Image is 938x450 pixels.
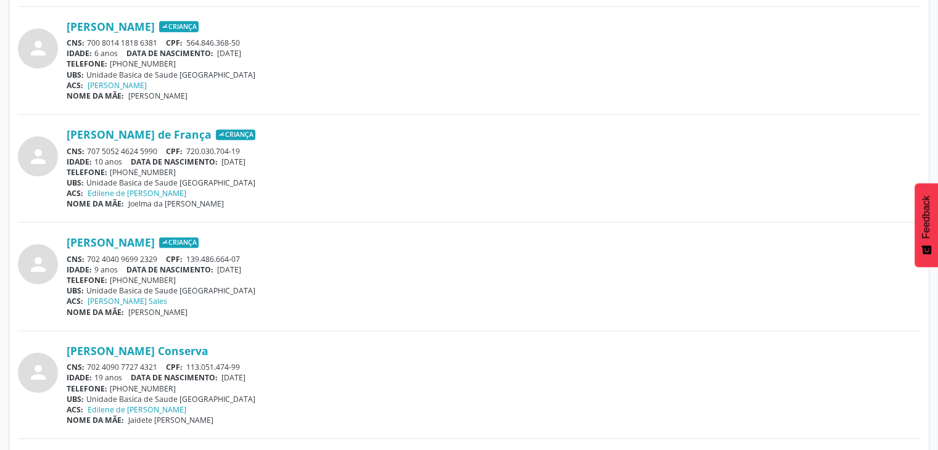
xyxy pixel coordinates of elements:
[126,264,213,275] span: DATA DE NASCIMENTO:
[67,275,920,285] div: [PHONE_NUMBER]
[67,296,83,306] span: ACS:
[221,372,245,383] span: [DATE]
[67,178,920,188] div: Unidade Basica de Saude [GEOGRAPHIC_DATA]
[67,285,84,296] span: UBS:
[921,195,932,239] span: Feedback
[67,415,124,425] span: NOME DA MÃE:
[126,48,213,59] span: DATA DE NASCIMENTO:
[166,146,183,157] span: CPF:
[67,362,920,372] div: 702 4090 7727 4321
[67,362,84,372] span: CNS:
[67,157,920,167] div: 10 anos
[216,129,255,141] span: Criança
[88,296,167,306] a: [PERSON_NAME] Sales
[88,188,186,198] a: Edilene de [PERSON_NAME]
[186,38,240,48] span: 564.846.368-50
[131,372,218,383] span: DATA DE NASCIMENTO:
[67,344,208,358] a: [PERSON_NAME] Conserva
[67,254,920,264] div: 702 4040 9699 2329
[67,383,107,394] span: TELEFONE:
[88,80,147,91] a: [PERSON_NAME]
[67,59,107,69] span: TELEFONE:
[67,48,920,59] div: 6 anos
[217,264,241,275] span: [DATE]
[67,383,920,394] div: [PHONE_NUMBER]
[67,188,83,198] span: ACS:
[27,361,49,383] i: person
[67,372,92,383] span: IDADE:
[67,178,84,188] span: UBS:
[67,372,920,383] div: 19 anos
[67,70,920,80] div: Unidade Basica de Saude [GEOGRAPHIC_DATA]
[67,80,83,91] span: ACS:
[67,157,92,167] span: IDADE:
[128,415,213,425] span: Jaidete [PERSON_NAME]
[128,307,187,317] span: [PERSON_NAME]
[166,254,183,264] span: CPF:
[159,237,199,248] span: Criança
[67,307,124,317] span: NOME DA MÃE:
[67,264,920,275] div: 9 anos
[67,254,84,264] span: CNS:
[67,264,92,275] span: IDADE:
[186,254,240,264] span: 139.486.664-07
[88,404,186,415] a: Edilene de [PERSON_NAME]
[27,145,49,168] i: person
[27,37,49,59] i: person
[67,59,920,69] div: [PHONE_NUMBER]
[67,48,92,59] span: IDADE:
[67,285,920,296] div: Unidade Basica de Saude [GEOGRAPHIC_DATA]
[67,20,155,33] a: [PERSON_NAME]
[67,235,155,249] a: [PERSON_NAME]
[166,362,183,372] span: CPF:
[67,394,920,404] div: Unidade Basica de Saude [GEOGRAPHIC_DATA]
[915,183,938,267] button: Feedback - Mostrar pesquisa
[67,38,920,48] div: 700 8014 1818 6381
[186,362,240,372] span: 113.051.474-99
[67,128,212,141] a: [PERSON_NAME] de França
[128,198,224,209] span: Joelma da [PERSON_NAME]
[67,167,920,178] div: [PHONE_NUMBER]
[186,146,240,157] span: 720.030.704-19
[67,394,84,404] span: UBS:
[159,21,199,32] span: Criança
[67,38,84,48] span: CNS:
[67,70,84,80] span: UBS:
[221,157,245,167] span: [DATE]
[128,91,187,101] span: [PERSON_NAME]
[67,146,84,157] span: CNS:
[67,275,107,285] span: TELEFONE:
[217,48,241,59] span: [DATE]
[67,198,124,209] span: NOME DA MÃE:
[166,38,183,48] span: CPF:
[67,404,83,415] span: ACS:
[131,157,218,167] span: DATA DE NASCIMENTO:
[67,146,920,157] div: 707 5052 4624 5990
[67,167,107,178] span: TELEFONE:
[27,253,49,276] i: person
[67,91,124,101] span: NOME DA MÃE:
